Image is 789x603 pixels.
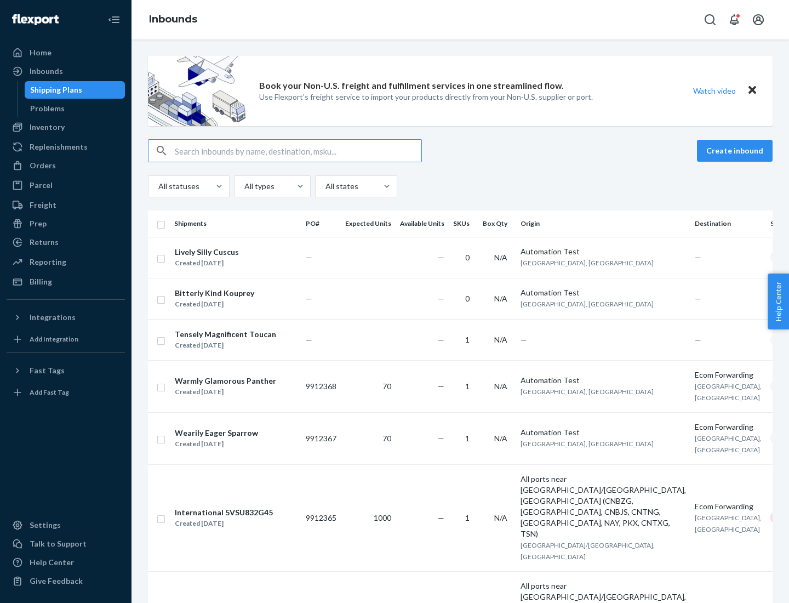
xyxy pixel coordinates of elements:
div: Billing [30,276,52,287]
span: N/A [494,294,507,303]
ol: breadcrumbs [140,4,206,36]
button: Watch video [686,83,743,99]
span: 0 [465,253,470,262]
div: Inbounds [30,66,63,77]
button: Close Navigation [103,9,125,31]
a: Inbounds [149,13,197,25]
div: Created [DATE] [175,299,254,310]
span: N/A [494,434,507,443]
div: Help Center [30,557,74,568]
span: [GEOGRAPHIC_DATA], [GEOGRAPHIC_DATA] [521,440,654,448]
span: [GEOGRAPHIC_DATA], [GEOGRAPHIC_DATA] [695,514,762,533]
button: Create inbound [697,140,773,162]
button: Close [745,83,759,99]
td: 9912368 [301,360,341,412]
div: Created [DATE] [175,518,273,529]
input: Search inbounds by name, destination, msku... [175,140,421,162]
span: — [438,294,444,303]
span: — [695,335,701,344]
a: Freight [7,196,125,214]
div: International 5VSU832G45 [175,507,273,518]
a: Returns [7,234,125,251]
a: Talk to Support [7,535,125,553]
div: Parcel [30,180,53,191]
th: Available Units [396,211,449,237]
span: — [438,382,444,391]
div: Inventory [30,122,65,133]
div: Lively Silly Cuscus [175,247,239,258]
th: Expected Units [341,211,396,237]
th: Box Qty [478,211,516,237]
span: — [438,253,444,262]
span: 1 [465,513,470,522]
span: — [695,294,701,303]
div: Problems [30,103,65,114]
span: — [521,335,527,344]
span: [GEOGRAPHIC_DATA], [GEOGRAPHIC_DATA] [695,382,762,402]
div: Returns [30,237,59,248]
div: Integrations [30,312,76,323]
span: 1 [465,434,470,443]
a: Parcel [7,177,125,194]
span: 0 [465,294,470,303]
span: [GEOGRAPHIC_DATA], [GEOGRAPHIC_DATA] [695,434,762,454]
a: Add Integration [7,331,125,348]
div: Add Fast Tag [30,388,69,397]
div: Home [30,47,52,58]
span: N/A [494,253,507,262]
a: Inventory [7,118,125,136]
span: 1000 [374,513,391,522]
span: N/A [494,382,507,391]
div: Ecom Forwarding [695,501,762,512]
td: 9912365 [301,464,341,571]
span: 70 [382,434,391,443]
span: — [438,335,444,344]
div: All ports near [GEOGRAPHIC_DATA]/[GEOGRAPHIC_DATA], [GEOGRAPHIC_DATA] (CNBZG, [GEOGRAPHIC_DATA], ... [521,474,686,539]
div: Prep [30,218,47,229]
div: Automation Test [521,375,686,386]
div: Orders [30,160,56,171]
th: PO# [301,211,341,237]
a: Replenishments [7,138,125,156]
span: [GEOGRAPHIC_DATA], [GEOGRAPHIC_DATA] [521,300,654,308]
button: Open Search Box [699,9,721,31]
button: Open notifications [723,9,745,31]
th: SKUs [449,211,478,237]
a: Settings [7,516,125,534]
input: All statuses [157,181,158,192]
a: Shipping Plans [25,81,125,99]
span: [GEOGRAPHIC_DATA], [GEOGRAPHIC_DATA] [521,388,654,396]
div: Ecom Forwarding [695,422,762,433]
span: — [438,513,444,522]
div: Shipping Plans [30,84,82,95]
th: Destination [690,211,766,237]
a: Add Fast Tag [7,384,125,401]
a: Billing [7,273,125,291]
span: — [695,253,701,262]
input: All types [243,181,244,192]
button: Integrations [7,309,125,326]
span: Help Center [768,274,789,329]
a: Inbounds [7,62,125,80]
p: Book your Non-U.S. freight and fulfillment services in one streamlined flow. [259,79,564,92]
button: Give Feedback [7,572,125,590]
div: Ecom Forwarding [695,369,762,380]
a: Reporting [7,253,125,271]
div: Bitterly Kind Kouprey [175,288,254,299]
div: Created [DATE] [175,258,239,269]
div: Add Integration [30,334,78,344]
div: Talk to Support [30,538,87,549]
div: Give Feedback [30,576,83,587]
div: Freight [30,200,56,211]
div: Reporting [30,257,66,268]
span: N/A [494,335,507,344]
div: Automation Test [521,246,686,257]
div: Tensely Magnificent Toucan [175,329,276,340]
div: Replenishments [30,141,88,152]
div: Created [DATE] [175,340,276,351]
a: Orders [7,157,125,174]
div: Settings [30,520,61,531]
p: Use Flexport’s freight service to import your products directly from your Non-U.S. supplier or port. [259,92,593,103]
a: Help Center [7,554,125,571]
img: Flexport logo [12,14,59,25]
